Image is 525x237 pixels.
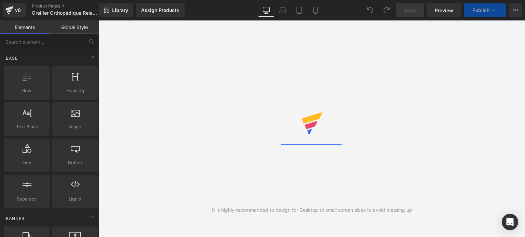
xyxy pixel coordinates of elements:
span: Heading [54,87,96,94]
span: Icon [6,159,48,166]
a: v6 [3,3,26,17]
button: Redo [380,3,393,17]
span: Save [404,7,416,14]
span: Base [5,55,18,61]
span: Image [54,123,96,130]
span: Publish [472,8,489,13]
div: Open Intercom Messenger [502,214,518,230]
a: Global Style [50,20,99,34]
a: Tablet [291,3,307,17]
div: Assign Products [141,8,179,13]
a: New Library [99,3,133,17]
span: Separator [6,195,48,203]
span: Liquid [54,195,96,203]
span: Preview [435,7,453,14]
a: Product Pages [32,3,110,9]
button: More [509,3,522,17]
span: Library [112,7,128,13]
div: v6 [14,6,22,15]
a: Desktop [258,3,274,17]
span: Button [54,159,96,166]
span: Text Block [6,123,48,130]
button: Undo [363,3,377,17]
a: Preview [427,3,461,17]
span: Row [6,87,48,94]
a: Laptop [274,3,291,17]
button: Publish [464,3,506,17]
a: Mobile [307,3,324,17]
span: Banner [5,215,25,222]
div: It is highly recommended to design for Desktop to small screen sizes to avoid messing up [212,206,412,214]
span: Oreiller Orthopédique Relaxant | No Header No Footer | CTR [PERSON_NAME] Template | 040920 [32,10,97,16]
